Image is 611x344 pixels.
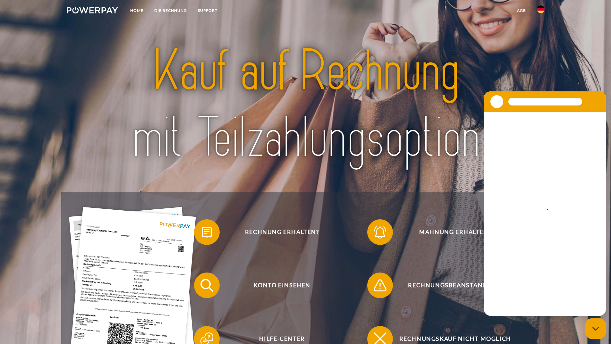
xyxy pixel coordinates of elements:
[537,5,545,13] img: de
[377,219,534,245] span: Mahnung erhalten?
[377,273,534,298] span: Rechnungsbeanstandung
[199,277,215,293] img: qb_search.svg
[125,5,149,16] a: Home
[203,219,361,245] span: Rechnung erhalten?
[372,277,388,293] img: qb_warning.svg
[90,34,521,175] img: title-powerpay_de.svg
[512,5,531,16] a: agb
[372,224,388,240] img: qb_bell.svg
[367,273,534,298] button: Rechnungsbeanstandung
[192,5,223,16] a: SUPPORT
[367,219,534,245] button: Mahnung erhalten?
[484,91,606,316] iframe: Messaging-Fenster
[203,273,361,298] span: Konto einsehen
[194,219,361,245] button: Rechnung erhalten?
[194,273,361,298] button: Konto einsehen
[199,224,215,240] img: qb_bill.svg
[149,5,192,16] a: DIE RECHNUNG
[585,318,606,339] iframe: Schaltfläche zum Öffnen des Messaging-Fensters
[67,7,118,13] img: logo-powerpay-white.svg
